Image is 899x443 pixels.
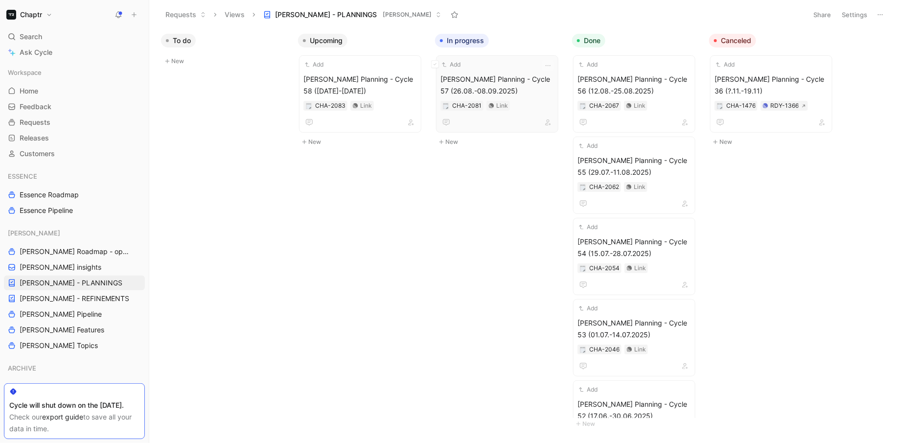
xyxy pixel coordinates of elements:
[770,101,799,111] div: RDY-1366
[4,131,145,145] a: Releases
[9,411,139,435] div: Check our to save all your data in time.
[589,101,619,111] div: CHA-2067
[634,263,646,273] div: Link
[634,101,645,111] div: Link
[580,103,586,109] img: 🗒️
[8,382,22,392] span: NOA
[572,34,605,47] button: Done
[709,34,756,47] button: Canceled
[4,169,145,184] div: ESSENCE
[20,102,51,112] span: Feedback
[579,265,586,272] button: 🗒️
[4,226,145,240] div: [PERSON_NAME]
[809,8,835,22] button: Share
[6,10,16,20] img: Chaptr
[20,149,55,159] span: Customers
[440,60,462,70] button: Add
[577,60,599,70] button: Add
[589,345,620,354] div: CHA-2046
[20,341,98,350] span: [PERSON_NAME] Topics
[8,171,37,181] span: ESSENCE
[715,60,736,70] button: Add
[303,60,325,70] button: Add
[440,73,554,97] span: [PERSON_NAME] Planning - Cycle 57 (26.08.-08.09.2025)
[580,347,586,353] img: 🗒️
[20,309,102,319] span: [PERSON_NAME] Pipeline
[577,155,691,178] span: [PERSON_NAME] Planning - Cycle 55 (29.07.-11.08.2025)
[4,146,145,161] a: Customers
[577,303,599,313] button: Add
[4,361,145,375] div: ARCHIVE
[580,185,586,190] img: 🗒️
[20,190,79,200] span: Essence Roadmap
[161,34,196,47] button: To do
[4,99,145,114] a: Feedback
[294,29,431,153] div: UpcomingNew
[4,276,145,290] a: [PERSON_NAME] - PLANNINGS
[496,101,508,111] div: Link
[568,29,705,435] div: DoneNew
[589,182,619,192] div: CHA-2062
[452,101,482,111] div: CHA-2081
[579,346,586,353] button: 🗒️
[4,8,55,22] button: ChaptrChaptr
[310,36,343,46] span: Upcoming
[4,307,145,322] a: [PERSON_NAME] Pipeline
[306,103,312,109] img: 🗒️
[577,385,599,395] button: Add
[305,102,312,109] button: 🗒️
[20,133,49,143] span: Releases
[298,34,347,47] button: Upcoming
[431,29,568,153] div: In progressNew
[634,345,646,354] div: Link
[20,294,129,303] span: [PERSON_NAME] - REFINEMENTS
[4,45,145,60] a: Ask Cycle
[573,299,695,376] a: Add[PERSON_NAME] Planning - Cycle 53 (01.07.-14.07.2025)Link
[8,228,60,238] span: [PERSON_NAME]
[436,55,558,133] a: Add[PERSON_NAME] Planning - Cycle 57 (26.08.-08.09.2025)Link
[173,36,191,46] span: To do
[716,102,723,109] button: 🗒️
[435,34,489,47] button: In progress
[837,8,872,22] button: Settings
[20,117,50,127] span: Requests
[573,218,695,295] a: Add[PERSON_NAME] Planning - Cycle 54 (15.07.-28.07.2025)Link
[4,65,145,80] div: Workspace
[705,29,842,153] div: CanceledNew
[4,338,145,353] a: [PERSON_NAME] Topics
[435,136,564,148] button: New
[709,136,838,148] button: New
[4,260,145,275] a: [PERSON_NAME] insights
[275,10,377,20] span: [PERSON_NAME] - PLANNINGS
[443,103,449,109] img: 🗒️
[20,278,122,288] span: [PERSON_NAME] - PLANNINGS
[9,399,139,411] div: Cycle will shut down on the [DATE].
[573,55,695,133] a: Add[PERSON_NAME] Planning - Cycle 56 (12.08.-25.08.2025)Link
[721,36,751,46] span: Canceled
[577,236,691,259] span: [PERSON_NAME] Planning - Cycle 54 (15.07.-28.07.2025)
[715,73,828,97] span: [PERSON_NAME] Planning - Cycle 36 (?.11.-19.11)
[20,247,133,256] span: [PERSON_NAME] Roadmap - open items
[4,169,145,218] div: ESSENCEEssence RoadmapEssence Pipeline
[4,244,145,259] a: [PERSON_NAME] Roadmap - open items
[20,31,42,43] span: Search
[4,379,145,397] div: NOA
[579,184,586,190] button: 🗒️
[315,101,346,111] div: CHA-2083
[20,325,104,335] span: [PERSON_NAME] Features
[4,187,145,202] a: Essence Roadmap
[298,136,427,148] button: New
[220,7,249,22] button: Views
[4,226,145,353] div: [PERSON_NAME][PERSON_NAME] Roadmap - open items[PERSON_NAME] insights[PERSON_NAME] - PLANNINGS[PE...
[573,137,695,214] a: Add[PERSON_NAME] Planning - Cycle 55 (29.07.-11.08.2025)Link
[442,102,449,109] div: 🗒️
[20,262,101,272] span: [PERSON_NAME] insights
[579,102,586,109] div: 🗒️
[42,413,83,421] a: export guide
[360,101,372,111] div: Link
[259,7,446,22] button: [PERSON_NAME] - PLANNINGS[PERSON_NAME]
[8,363,36,373] span: ARCHIVE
